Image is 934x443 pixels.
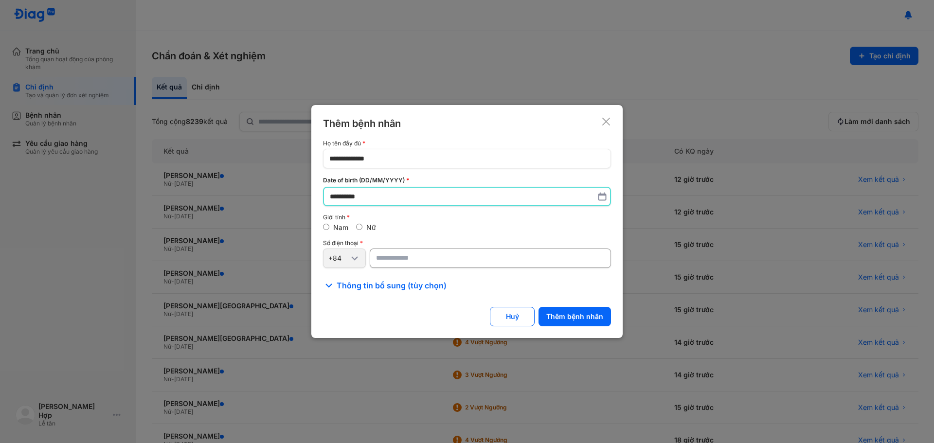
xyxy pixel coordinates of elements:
div: Họ tên đầy đủ [323,140,611,147]
span: Thông tin bổ sung (tùy chọn) [337,280,447,291]
div: Thêm bệnh nhân [323,117,401,130]
button: Huỷ [490,307,535,326]
label: Nữ [366,223,376,231]
button: Thêm bệnh nhân [539,307,611,326]
div: Số điện thoại [323,240,611,247]
div: Date of birth (DD/MM/YYYY) [323,176,611,185]
div: Giới tính [323,214,611,221]
label: Nam [333,223,348,231]
div: +84 [328,254,349,263]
